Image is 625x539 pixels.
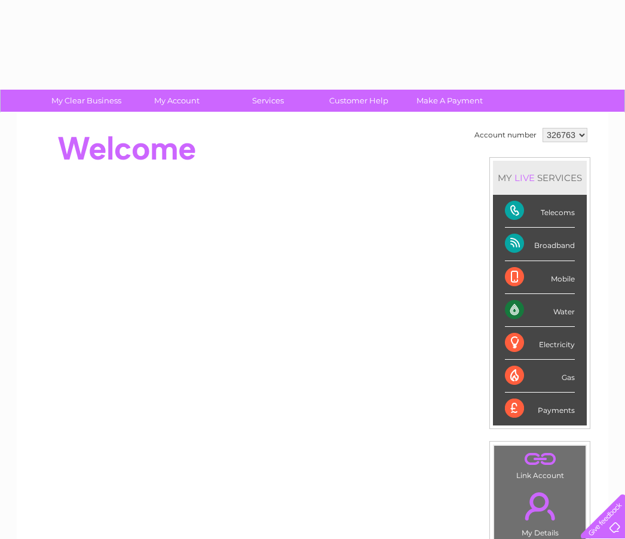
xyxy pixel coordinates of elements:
a: Make A Payment [400,90,499,112]
div: Payments [505,393,575,425]
a: My Clear Business [37,90,136,112]
td: Account number [471,125,540,145]
div: LIVE [512,172,537,183]
div: Mobile [505,261,575,294]
div: Electricity [505,327,575,360]
div: MY SERVICES [493,161,587,195]
div: Gas [505,360,575,393]
a: . [497,449,583,470]
a: . [497,485,583,527]
td: Link Account [494,445,586,483]
a: Customer Help [310,90,408,112]
a: Services [219,90,317,112]
div: Water [505,294,575,327]
a: My Account [128,90,226,112]
div: Broadband [505,228,575,261]
div: Telecoms [505,195,575,228]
